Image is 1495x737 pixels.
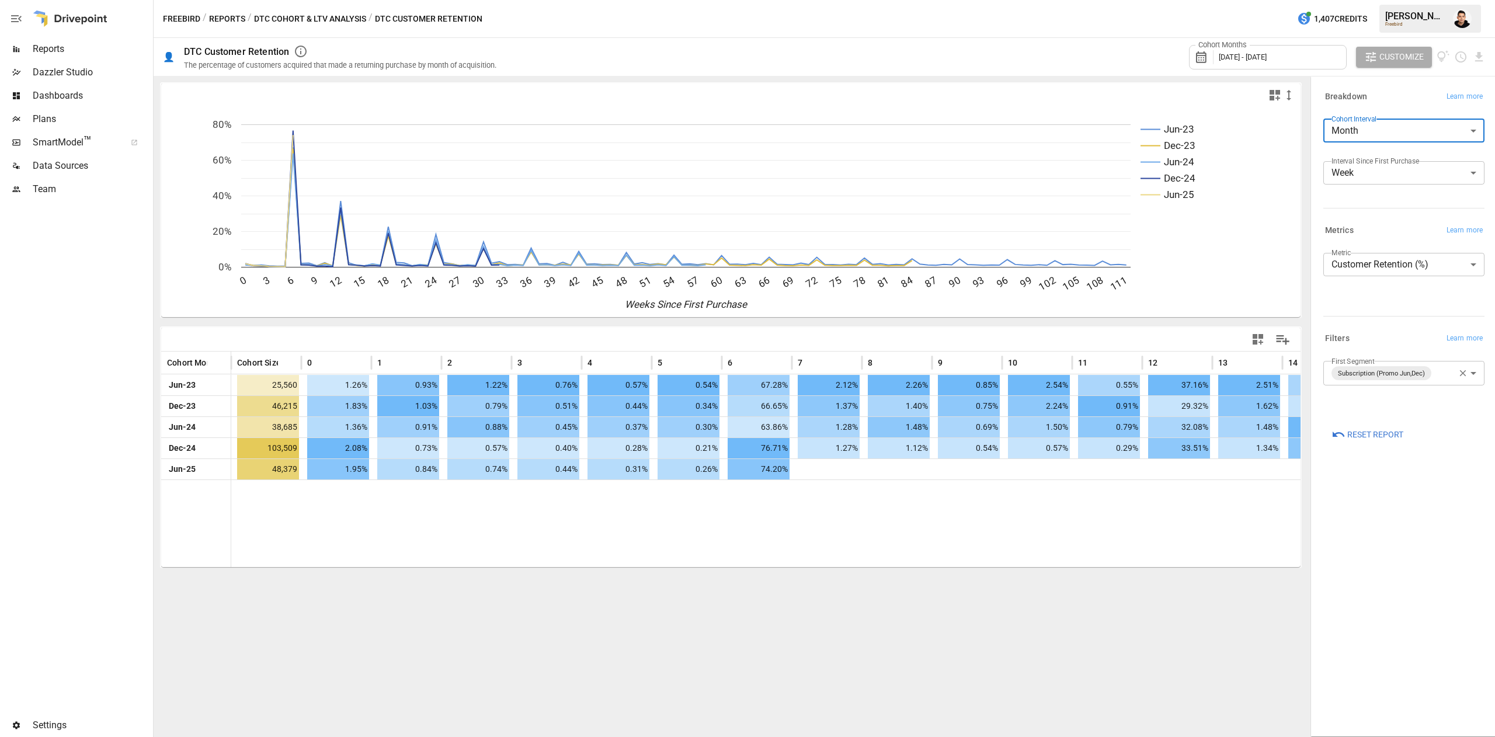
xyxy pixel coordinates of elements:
span: 1.36% [307,417,369,437]
span: 0.54% [658,375,719,395]
span: 1.12% [868,438,930,458]
button: Sort [733,354,750,371]
button: Sort [523,354,540,371]
span: 1.37% [798,396,860,416]
text: 69 [780,274,796,290]
div: / [203,12,207,26]
button: Download report [1472,50,1486,64]
span: Learn more [1447,225,1483,237]
h6: Metrics [1325,224,1354,237]
span: 67.28% [728,375,790,395]
span: 63.86% [728,417,790,437]
span: 1.06% [1288,375,1350,395]
span: 4 [587,357,592,369]
span: Customize [1379,50,1424,64]
text: 30 [471,274,486,290]
text: 63 [732,274,748,290]
span: 1.28% [798,417,860,437]
span: 0.95% [1288,396,1350,416]
button: Sort [944,354,960,371]
span: 0.74% [447,459,509,479]
span: 0.79% [447,396,509,416]
text: 81 [875,274,891,290]
span: 0.30% [658,417,719,437]
span: 0.73% [377,438,439,458]
div: A chart. [161,107,1301,317]
span: 38,685 [237,417,299,437]
span: Dazzler Studio [33,65,151,79]
span: 0.37% [587,417,649,437]
button: Sort [208,354,225,371]
text: 87 [923,274,938,290]
text: 40% [213,190,231,201]
text: 99 [1018,274,1034,290]
span: 6 [728,357,732,369]
span: 8 [868,357,872,369]
span: 48,379 [237,459,299,479]
span: 1.95% [307,459,369,479]
label: First Segment [1331,356,1375,366]
span: Subscription (Promo Jun,Dec) [1333,367,1430,380]
span: 0.55% [1078,375,1140,395]
label: Interval Since First Purchase [1331,156,1419,166]
div: 👤 [163,51,175,62]
span: 46,215 [237,396,299,416]
span: 1.40% [868,396,930,416]
img: Francisco Sanchez [1453,9,1472,28]
span: 0.85% [938,375,1000,395]
span: 29.32% [1148,396,1210,416]
span: 1.26% [307,375,369,395]
text: 75 [828,274,843,290]
span: Settings [33,718,151,732]
text: 21 [399,274,415,290]
text: 96 [995,274,1010,290]
span: 33.51% [1148,438,1210,458]
span: Learn more [1447,91,1483,103]
span: Dec-23 [167,396,197,416]
span: 2.54% [1008,375,1070,395]
span: Cohort Size [237,357,281,369]
text: 12 [328,274,343,290]
span: 0.93% [377,375,439,395]
span: 1.27% [798,438,860,458]
span: 1.34% [1218,438,1280,458]
span: 2 [447,357,452,369]
span: 0.75% [938,396,1000,416]
button: Sort [279,354,295,371]
button: Schedule report [1454,50,1468,64]
span: 0.54% [938,438,1000,458]
span: ™ [84,134,92,148]
span: 0.91% [377,417,439,437]
span: 1,407 Credits [1314,12,1367,26]
button: Sort [1299,354,1315,371]
text: 9 [309,274,320,287]
span: 0.79% [1078,417,1140,437]
text: 78 [851,274,867,290]
text: 18 [376,274,391,290]
span: 0.88% [447,417,509,437]
button: Reports [209,12,245,26]
text: 60 [708,274,724,290]
span: Learn more [1447,333,1483,345]
span: 0.21% [658,438,719,458]
text: 72 [804,274,819,290]
span: Reset Report [1347,427,1403,442]
span: Plans [33,112,151,126]
text: 6 [285,274,296,287]
span: Data Sources [33,159,151,173]
span: [DATE] - [DATE] [1219,53,1267,61]
span: Jun-25 [167,459,197,479]
span: 0.34% [658,396,719,416]
span: 0.40% [517,438,579,458]
text: 105 [1061,274,1082,293]
text: 51 [637,274,653,290]
span: 0.51% [517,396,579,416]
span: 0.76% [517,375,579,395]
span: 10 [1008,357,1017,369]
h6: Filters [1325,332,1350,345]
span: 9 [938,357,943,369]
button: Sort [313,354,329,371]
button: Customize [1356,47,1432,68]
span: 1.62% [1218,396,1280,416]
span: 0.57% [587,375,649,395]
